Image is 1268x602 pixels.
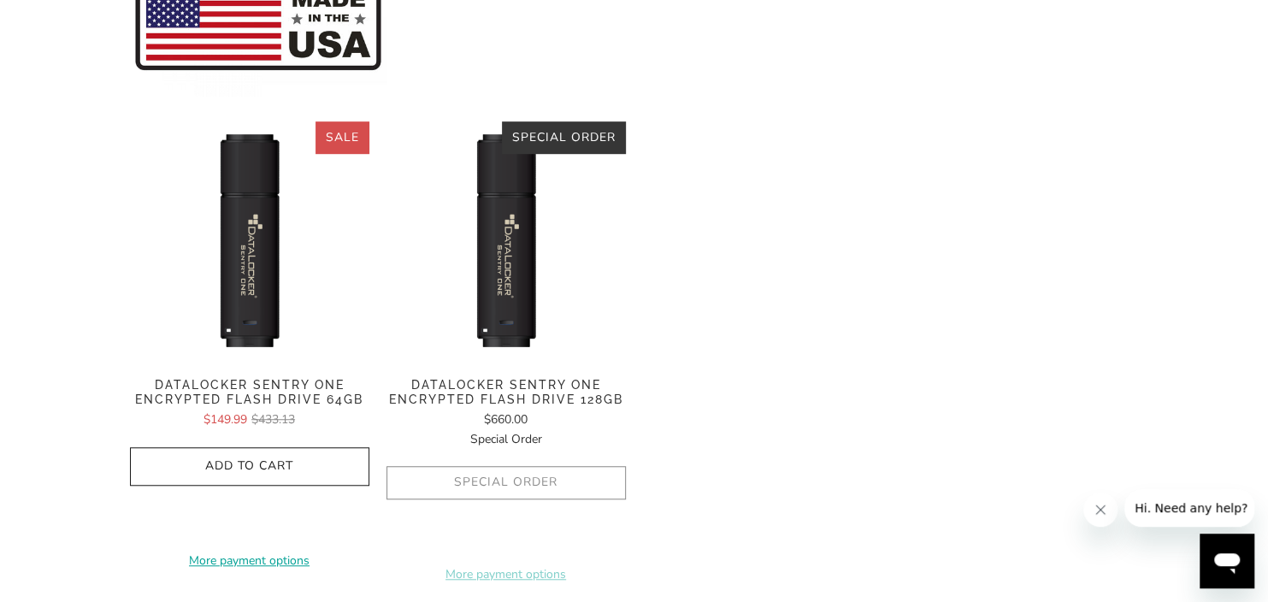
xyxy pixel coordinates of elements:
[512,129,616,145] span: Special Order
[1083,493,1118,527] iframe: 关闭消息
[130,552,369,570] a: More payment options
[386,121,626,361] img: Datalocker Sentry One Encrypted Flash Drive 128GB - Trust Panda
[130,378,369,430] a: Datalocker Sentry One Encrypted Flash Drive 64GB $149.99$433.13
[148,459,351,474] span: Add to Cart
[203,411,247,428] span: $149.99
[251,411,295,428] span: $433.13
[326,129,359,145] span: Sale
[386,378,626,449] a: Datalocker Sentry One Encrypted Flash Drive 128GB $660.00Special Order
[130,447,369,486] button: Add to Cart
[130,121,369,361] img: Datalocker Sentry One Encrypted Flash Drive 64GB - Trust Panda
[130,378,369,407] span: Datalocker Sentry One Encrypted Flash Drive 64GB
[470,431,542,447] span: Special Order
[386,378,626,407] span: Datalocker Sentry One Encrypted Flash Drive 128GB
[1200,534,1254,588] iframe: 启动消息传送窗口的按钮
[484,411,528,428] span: $660.00
[1124,489,1254,527] iframe: 来自公司的消息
